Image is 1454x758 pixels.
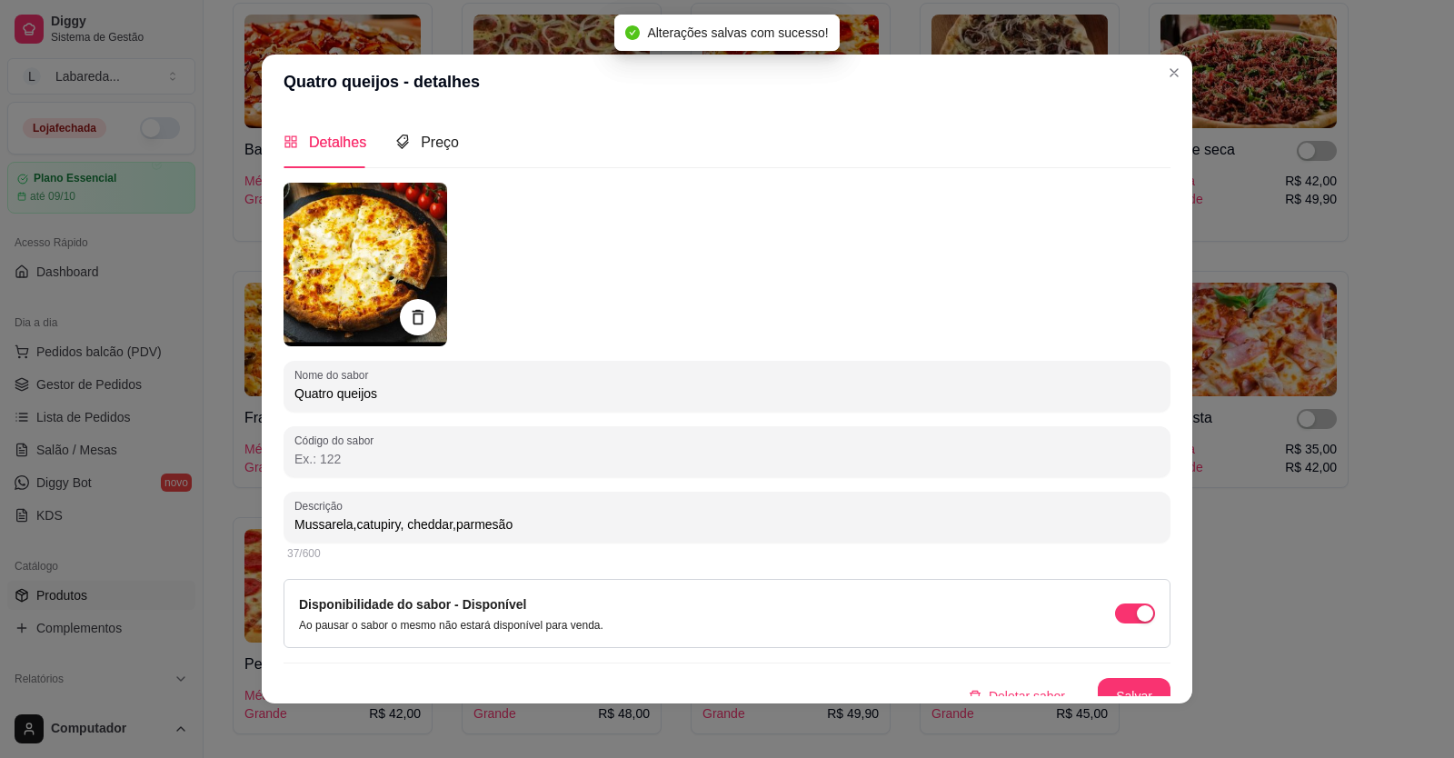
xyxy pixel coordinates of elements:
input: Código do sabor [294,450,1160,468]
span: Preço [421,135,459,150]
span: Alterações salvas com sucesso! [647,25,828,40]
header: Quatro queijos - detalhes [262,55,1192,109]
span: tags [395,135,410,149]
div: 37/600 [287,546,1167,561]
input: Nome do sabor [294,384,1160,403]
span: check-circle [625,25,640,40]
label: Descrição [294,498,349,514]
input: Descrição [294,515,1160,534]
button: deleteDeletar sabor [954,678,1080,714]
span: appstore [284,135,298,149]
img: Quatro queijos [284,183,447,345]
button: Salvar [1098,678,1170,714]
span: Detalhes [309,135,366,150]
p: Ao pausar o sabor o mesmo não estará disponível para venda. [299,618,603,633]
label: Disponibilidade do sabor - Disponível [299,597,526,612]
span: delete [969,690,981,703]
label: Nome do sabor [294,367,374,383]
label: Código do sabor [294,433,380,448]
button: Close [1160,58,1189,87]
